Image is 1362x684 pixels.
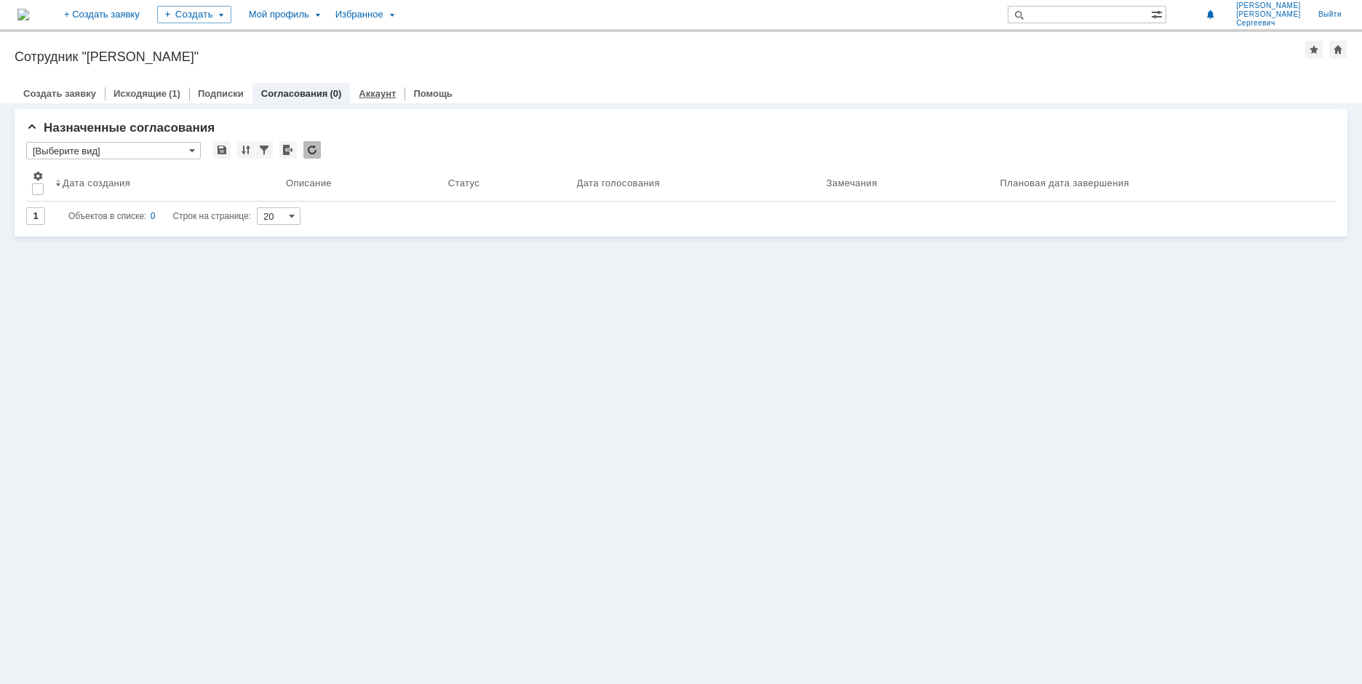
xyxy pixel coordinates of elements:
div: 0 [151,207,156,225]
th: Статус [442,164,571,202]
span: [PERSON_NAME] [1236,10,1301,19]
div: Обновлять список [303,141,321,159]
div: Добавить в избранное [1305,41,1323,58]
div: Дата голосования [577,178,660,188]
a: Перейти на домашнюю страницу [17,9,29,20]
th: Дата голосования [571,164,821,202]
span: Настройки [32,170,44,182]
div: (0) [330,88,341,99]
span: Назначенные согласования [26,121,215,135]
div: Сотрудник "[PERSON_NAME]" [15,49,1305,64]
div: Сохранить вид [213,141,231,159]
div: Замечания [827,178,877,188]
div: (1) [169,88,180,99]
span: Сергеевич [1236,19,1301,28]
a: Помощь [413,88,452,99]
th: Дата создания [49,164,280,202]
div: Создать [157,6,231,23]
div: Описание [286,178,332,188]
a: Исходящие [113,88,167,99]
div: Фильтрация... [255,141,273,159]
div: Дата создания [63,178,130,188]
div: Сортировка... [237,141,255,159]
div: Экспорт списка [279,141,297,159]
span: Объектов в списке: [68,211,146,221]
span: Расширенный поиск [1151,7,1166,20]
span: [PERSON_NAME] [1236,1,1301,10]
div: Плановая дата завершения [1000,178,1129,188]
img: logo [17,9,29,20]
div: Статус [448,178,479,188]
div: Сделать домашней страницей [1329,41,1347,58]
i: Строк на странице: [68,207,251,225]
a: Создать заявку [23,88,96,99]
a: Аккаунт [359,88,396,99]
a: Согласования [261,88,328,99]
a: Подписки [198,88,244,99]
